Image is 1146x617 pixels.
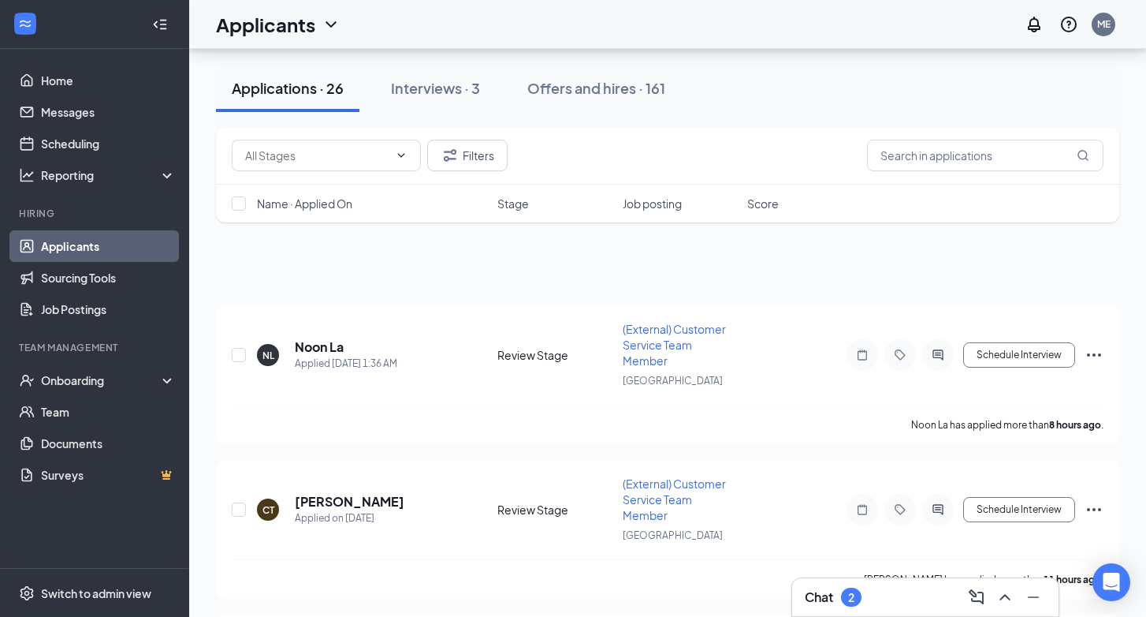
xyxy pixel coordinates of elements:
[152,17,168,32] svg: Collapse
[245,147,389,164] input: All Stages
[891,349,910,361] svg: Tag
[322,15,340,34] svg: ChevronDown
[928,349,947,361] svg: ActiveChat
[41,396,176,428] a: Team
[747,196,779,211] span: Score
[41,128,176,159] a: Scheduling
[17,16,33,32] svg: WorkstreamLogo
[891,503,910,516] svg: Tag
[623,196,682,211] span: Job posting
[853,503,872,516] svg: Note
[427,140,508,171] button: Filter Filters
[232,78,344,98] div: Applications · 26
[867,140,1103,171] input: Search in applications
[623,477,726,522] span: (External) Customer Service Team Member
[19,167,35,183] svg: Analysis
[623,322,726,368] span: (External) Customer Service Team Member
[1085,500,1103,519] svg: Ellipses
[295,493,404,510] h5: [PERSON_NAME]
[41,428,176,459] a: Documents
[967,588,986,607] svg: ComposeMessage
[19,372,35,388] svg: UserCheck
[257,196,352,211] span: Name · Applied On
[623,375,723,387] span: [GEOGRAPHIC_DATA]
[295,510,404,526] div: Applied on [DATE]
[295,338,344,356] h5: Noon La
[41,294,176,325] a: Job Postings
[1085,346,1103,365] svg: Ellipses
[19,207,173,220] div: Hiring
[395,149,407,162] svg: ChevronDown
[1097,17,1111,31] div: ME
[41,372,162,388] div: Onboarding
[1025,15,1044,34] svg: Notifications
[623,529,723,541] span: [GEOGRAPHIC_DATA]
[853,349,872,361] svg: Note
[963,497,1075,522] button: Schedule Interview
[963,342,1075,368] button: Schedule Interview
[262,349,274,362] div: NL
[497,502,613,518] div: Review Stage
[216,11,315,38] h1: Applicants
[928,503,947,516] svg: ActiveChat
[262,503,274,517] div: CT
[41,230,176,262] a: Applicants
[995,588,1014,607] svg: ChevronUp
[295,356,397,372] div: Applied [DATE] 1:36 AM
[964,585,989,610] button: ComposeMessage
[992,585,1018,610] button: ChevronUp
[1021,585,1046,610] button: Minimize
[41,167,177,183] div: Reporting
[19,341,173,354] div: Team Management
[1024,588,1043,607] svg: Minimize
[864,573,1103,586] p: [PERSON_NAME] has applied more than .
[497,347,613,363] div: Review Stage
[805,589,833,606] h3: Chat
[19,585,35,601] svg: Settings
[41,459,176,491] a: SurveysCrown
[41,96,176,128] a: Messages
[527,78,665,98] div: Offers and hires · 161
[41,585,151,601] div: Switch to admin view
[441,146,460,165] svg: Filter
[41,65,176,96] a: Home
[497,196,529,211] span: Stage
[391,78,480,98] div: Interviews · 3
[848,591,854,604] div: 2
[1077,149,1089,162] svg: MagnifyingGlass
[911,418,1103,432] p: Noon La has applied more than .
[1049,419,1101,431] b: 8 hours ago
[1059,15,1078,34] svg: QuestionInfo
[1044,574,1101,585] b: 11 hours ago
[41,262,176,294] a: Sourcing Tools
[1092,563,1130,601] div: Open Intercom Messenger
